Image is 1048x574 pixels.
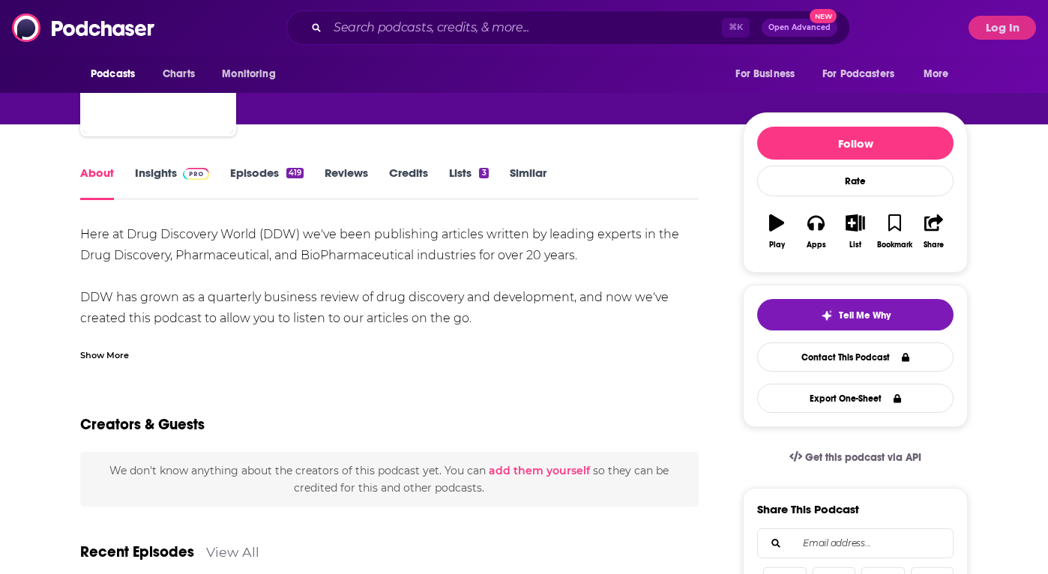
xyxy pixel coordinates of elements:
input: Search podcasts, credits, & more... [328,16,722,40]
span: Tell Me Why [839,309,891,321]
input: Email address... [770,529,941,558]
img: Podchaser Pro [183,168,209,180]
button: open menu [913,60,968,88]
button: Open AdvancedNew [762,19,837,37]
span: Monitoring [222,64,275,85]
div: Rate [757,166,954,196]
a: Episodes419 [230,166,304,200]
span: New [810,9,837,23]
a: Credits [389,166,428,200]
span: Open Advanced [768,24,831,31]
a: View All [206,544,259,560]
div: Search podcasts, credits, & more... [286,10,850,45]
span: Get this podcast via API [805,451,921,464]
div: Share [924,241,944,250]
span: More [924,64,949,85]
a: Lists3 [449,166,488,200]
a: About [80,166,114,200]
span: Podcasts [91,64,135,85]
button: Apps [796,205,835,259]
a: Reviews [325,166,368,200]
a: Get this podcast via API [777,439,933,476]
div: List [849,241,861,250]
div: Search followers [757,528,954,558]
div: 3 [479,168,488,178]
div: Play [769,241,785,250]
button: Follow [757,127,954,160]
button: Export One-Sheet [757,384,954,413]
a: InsightsPodchaser Pro [135,166,209,200]
span: For Podcasters [822,64,894,85]
h2: Creators & Guests [80,415,205,434]
div: Here at Drug Discovery World (DDW) we've been publishing articles written by leading experts in t... [80,224,699,476]
div: 419 [286,168,304,178]
a: Recent Episodes [80,543,194,561]
button: open menu [211,60,295,88]
button: Share [915,205,954,259]
a: Similar [510,166,546,200]
button: open menu [80,60,154,88]
a: Contact This Podcast [757,342,954,372]
span: We don't know anything about the creators of this podcast yet . You can so they can be credited f... [109,464,669,494]
button: Play [757,205,796,259]
button: open menu [725,60,813,88]
span: For Business [735,64,795,85]
img: tell me why sparkle [821,309,833,321]
button: add them yourself [489,465,590,477]
span: ⌘ K [722,18,750,37]
button: tell me why sparkleTell Me Why [757,299,954,330]
a: Charts [153,60,204,88]
div: Bookmark [877,241,912,250]
button: List [836,205,875,259]
button: Bookmark [875,205,914,259]
button: Log In [969,16,1036,40]
div: Apps [807,241,826,250]
button: open menu [813,60,916,88]
img: Podchaser - Follow, Share and Rate Podcasts [12,13,156,42]
span: Charts [163,64,195,85]
h3: Share This Podcast [757,502,859,516]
